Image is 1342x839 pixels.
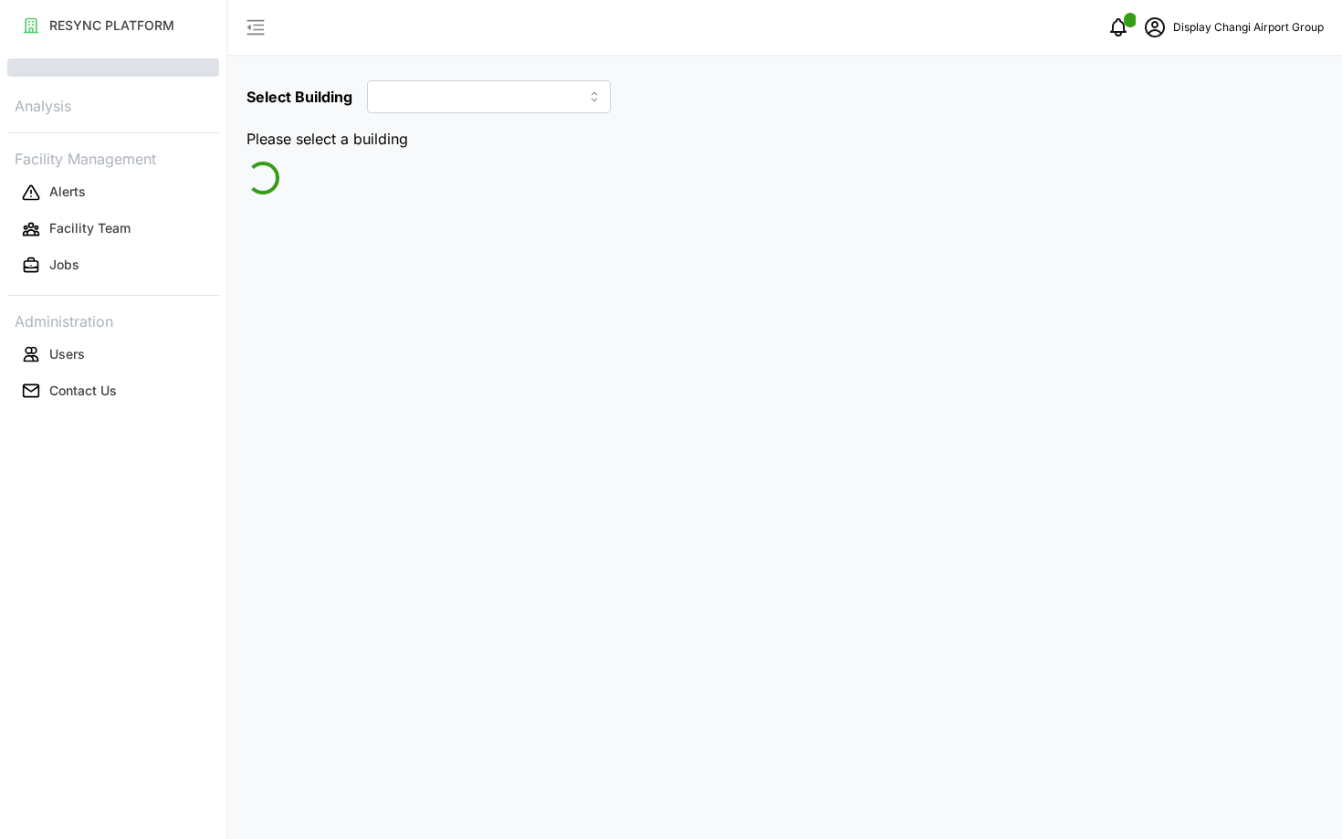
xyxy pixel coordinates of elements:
a: Alerts [7,174,219,211]
p: Facility Team [49,219,131,237]
p: Users [49,345,85,363]
p: Jobs [49,256,79,274]
button: RESYNC PLATFORM [7,9,219,42]
p: Alerts [49,183,86,201]
button: Users [7,338,219,371]
a: Users [7,336,219,372]
p: Administration [7,307,219,333]
p: Please select a building [246,128,1324,151]
p: Contact Us [49,382,117,400]
button: Contact Us [7,374,219,407]
button: Facility Team [7,213,219,246]
a: Contact Us [7,372,219,409]
p: Analysis [7,91,219,118]
button: Jobs [7,249,219,282]
a: RESYNC PLATFORM [7,7,219,44]
p: Display Changi Airport Group [1173,19,1324,37]
p: RESYNC PLATFORM [49,16,174,35]
button: notifications [1100,9,1137,46]
a: Jobs [7,247,219,284]
p: Facility Management [7,144,219,171]
button: Alerts [7,176,219,209]
h5: Select Building [246,86,352,108]
a: Facility Team [7,211,219,247]
button: schedule [1137,9,1173,46]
